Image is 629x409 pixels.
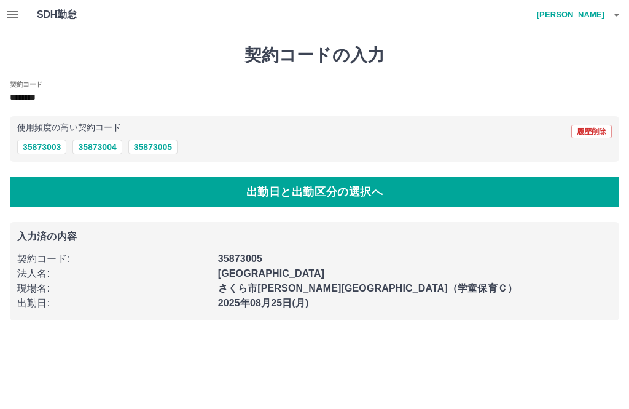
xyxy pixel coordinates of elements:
b: 2025年08月25日(月) [218,298,309,308]
h2: 契約コード [10,79,42,89]
b: 35873005 [218,253,262,264]
p: 契約コード : [17,252,211,266]
p: 現場名 : [17,281,211,296]
p: 出勤日 : [17,296,211,311]
button: 履歴削除 [571,125,612,138]
h1: 契約コードの入力 [10,45,619,66]
b: [GEOGRAPHIC_DATA] [218,268,325,279]
p: 法人名 : [17,266,211,281]
p: 使用頻度の高い契約コード [17,124,121,132]
b: さくら市[PERSON_NAME][GEOGRAPHIC_DATA]（学童保育Ｃ） [218,283,517,293]
button: 35873005 [128,140,178,154]
p: 入力済の内容 [17,232,612,242]
button: 35873004 [72,140,122,154]
button: 出勤日と出勤区分の選択へ [10,177,619,207]
button: 35873003 [17,140,66,154]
